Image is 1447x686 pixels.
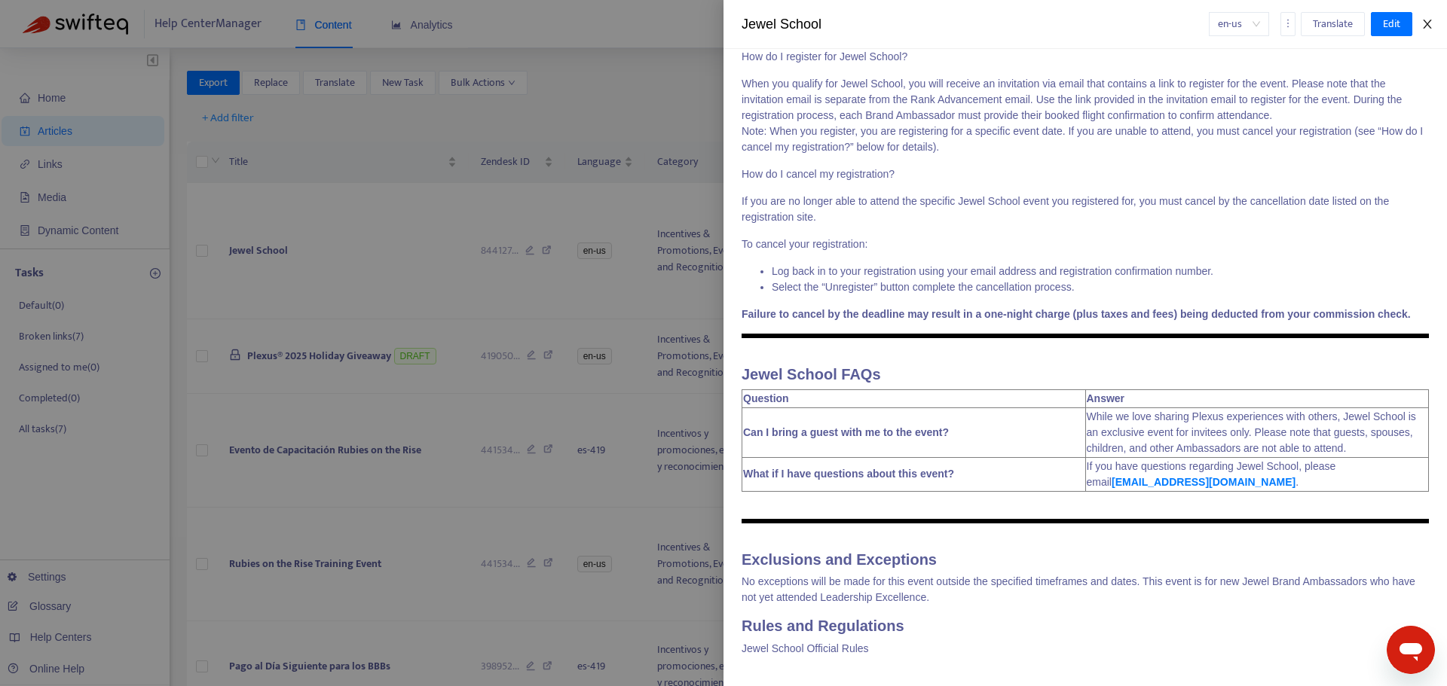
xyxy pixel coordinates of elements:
[1387,626,1435,674] iframe: Button to launch messaging window
[1313,16,1353,32] span: Translate
[1112,476,1296,488] a: [EMAIL_ADDRESS][DOMAIN_NAME]
[1087,392,1125,404] strong: Answer
[743,468,954,480] strong: What if I have questions about this event?
[742,551,937,568] strong: Exclusions and Exceptions
[742,617,904,634] strong: Rules and Regulations
[742,49,1429,65] p: How do I register for Jewel School?
[742,366,881,383] strong: Jewel School FAQs
[1371,12,1412,36] button: Edit
[742,76,1429,155] p: When you qualify for Jewel School, you will receive an invitation via email that contains a link ...
[1218,13,1260,35] span: en-us
[1301,12,1365,36] button: Translate
[742,14,1209,35] div: Jewel School
[742,308,1411,320] strong: Failure to cancel by the deadline may result in a one-night charge (plus taxes and fees) being de...
[1085,457,1429,491] td: If you have questions regarding Jewel School, please email .
[742,641,1429,657] p: Jewel School Official Rules
[1421,18,1433,30] span: close
[1283,18,1293,29] span: more
[1383,16,1400,32] span: Edit
[772,264,1429,279] li: Log back in to your registration using your email address and registration confirmation number.
[1280,12,1296,36] button: more
[772,279,1429,295] li: Select the “Unregister” button complete the cancellation process.
[1085,407,1429,457] td: While we love sharing Plexus experiences with others, Jewel School is an exclusive event for invi...
[743,426,949,438] strong: Can I bring a guest with me to the event?
[742,574,1429,605] p: No exceptions will be made for this event outside the specified timeframes and dates. This event ...
[743,392,789,404] strong: Question
[1417,17,1438,32] button: Close
[742,166,1429,182] p: How do I cancel my registration?
[742,194,1429,225] p: If you are no longer able to attend the specific Jewel School event you registered for, you must ...
[742,236,1429,252] p: To cancel your registration:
